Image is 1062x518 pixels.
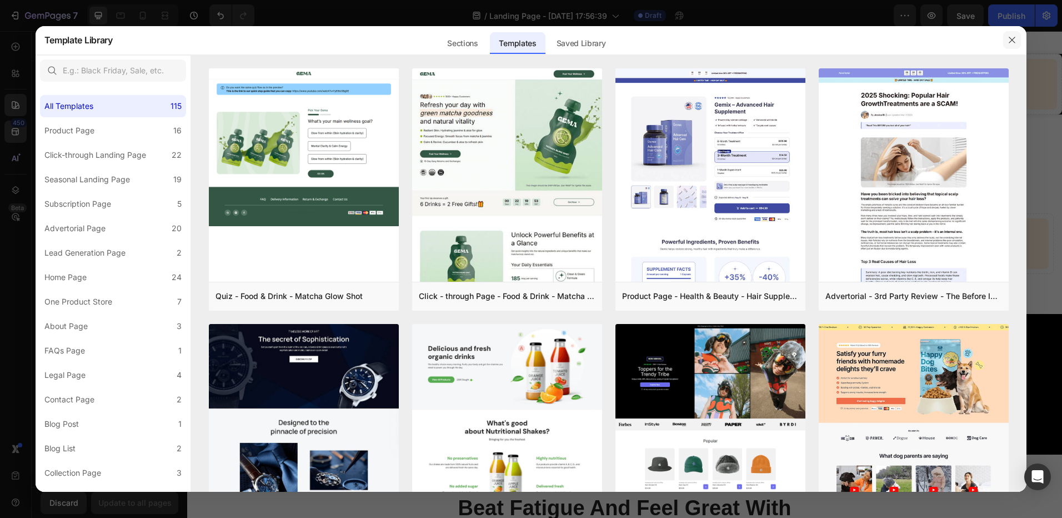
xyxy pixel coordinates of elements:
div: 1 [178,344,182,357]
div: Collection Page [44,466,101,480]
div: About Page [44,320,88,333]
p: 97.5% [277,324,428,350]
p: Satisfied customers and five-star reviews [277,356,428,382]
p: Beat Fatigue And Feel Great With The Gemgun Massage Gun [264,465,612,515]
p: 82% [448,324,599,350]
div: 5 [177,197,182,211]
div: Product Page [44,124,94,137]
p: Can not get product from Shopify [29,32,468,43]
div: 115 [171,99,182,113]
div: All Templates [44,99,93,113]
button: Sync from Shopify [89,216,157,233]
div: Home Page [44,271,87,284]
div: FAQs Page [44,344,85,357]
div: Click - through Page - Food & Drink - Matcha Glow Shot [419,290,595,303]
div: 1 [178,491,182,504]
p: We cannot find any products from your Shopify store. Please try manually syncing the data from Sh... [38,202,477,213]
div: 3 [177,466,182,480]
div: Advertorial Page [44,222,106,235]
div: 24 [172,271,182,284]
div: Blog List [44,442,76,455]
p: Recommended by 50+ recovery experts [619,356,770,382]
div: 1 [178,417,182,431]
div: One Product Store [44,295,112,308]
button: Sync from Shopify [81,56,148,74]
div: Blog Post [44,417,79,431]
p: Feedback on instant body relaxation [448,356,599,382]
div: 2 [177,393,182,406]
div: Quiz Page [44,491,82,504]
div: 20 [172,222,182,235]
div: Open Intercom Messenger [1024,464,1051,490]
div: 16 [173,124,182,137]
div: Contact Page [44,393,94,406]
h2: Template Library [44,26,113,54]
div: 7 [177,295,182,308]
div: Click-through Landing Page [44,148,146,162]
p: We cannot find any products from your Shopify store. Please try manually syncing the data from Sh... [29,43,468,54]
p: Products have reached consumers [106,356,257,382]
div: Templates [490,32,545,54]
div: 3 [177,320,182,333]
p: 50+ [619,324,770,350]
div: Subscription Page [44,197,111,211]
input: E.g.: Black Friday, Sale, etc. [40,59,186,82]
p: 32.942+ [106,324,257,350]
div: 2 [177,246,182,260]
p: Great Health Gift For Your Family [106,124,770,150]
div: Product Page - Health & Beauty - Hair Supplement [622,290,799,303]
img: quiz-1.png [209,68,399,226]
div: Seasonal Landing Page [44,173,130,186]
div: Saved Library [548,32,615,54]
div: Advertorial - 3rd Party Review - The Before Image - Hair Supplement [825,290,1002,303]
div: Quiz - Food & Drink - Matcha Glow Shot [216,290,363,303]
div: 22 [172,148,182,162]
div: Sections [438,32,487,54]
button: Add product [29,56,77,74]
div: 2 [177,442,182,455]
div: Legal Page [44,368,86,382]
button: Add product [38,216,85,233]
div: 4 [177,368,182,382]
div: 19 [173,173,182,186]
div: Lead Generation Page [44,246,126,260]
p: Can not get product from Shopify [38,192,477,203]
